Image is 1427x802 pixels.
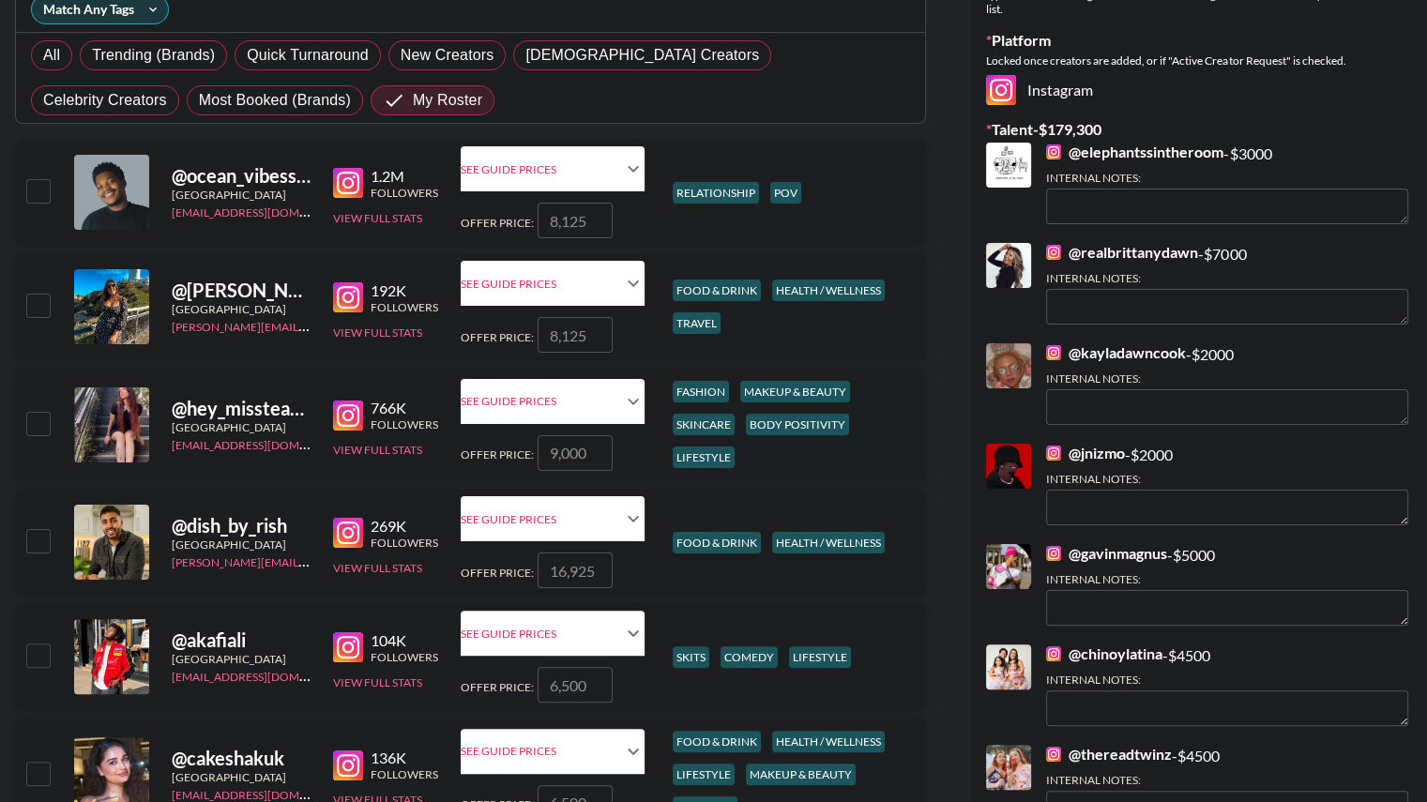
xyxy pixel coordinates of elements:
[1046,472,1408,486] div: Internal Notes:
[1046,243,1198,262] a: @realbrittanydawn
[1046,747,1061,762] img: Instagram
[673,446,735,468] div: lifestyle
[538,435,613,471] input: 9,000
[199,89,351,112] span: Most Booked (Brands)
[371,749,438,767] div: 136K
[772,532,885,553] div: health / wellness
[1046,343,1408,425] div: - $ 2000
[461,744,622,758] div: See Guide Prices
[673,381,729,402] div: fashion
[1046,171,1408,185] div: Internal Notes:
[172,188,311,202] div: [GEOGRAPHIC_DATA]
[333,282,363,312] img: Instagram
[1046,544,1408,626] div: - $ 5000
[461,729,645,774] div: See Guide Prices
[461,680,534,694] span: Offer Price:
[333,168,363,198] img: Instagram
[1046,243,1408,325] div: - $ 7000
[461,379,645,424] div: See Guide Prices
[789,646,851,668] div: lifestyle
[986,31,1412,50] label: Platform
[1046,444,1408,525] div: - $ 2000
[1046,544,1167,563] a: @gavinmagnus
[172,202,360,219] a: [EMAIL_ADDRESS][DOMAIN_NAME]
[172,397,311,420] div: @ hey_missteacher
[986,53,1412,68] div: Locked once creators are added, or if "Active Creator Request" is checked.
[172,316,449,334] a: [PERSON_NAME][EMAIL_ADDRESS][DOMAIN_NAME]
[172,747,311,770] div: @ cakeshakuk
[1046,271,1408,285] div: Internal Notes:
[461,394,622,408] div: See Guide Prices
[1046,345,1061,360] img: Instagram
[92,44,215,67] span: Trending (Brands)
[461,330,534,344] span: Offer Price:
[172,666,360,684] a: [EMAIL_ADDRESS][DOMAIN_NAME]
[986,75,1016,105] img: Instagram
[1046,673,1408,687] div: Internal Notes:
[333,401,363,431] img: Instagram
[1046,144,1061,159] img: Instagram
[461,447,534,462] span: Offer Price:
[538,203,613,238] input: 8,125
[43,89,167,112] span: Celebrity Creators
[172,628,311,652] div: @ akafiali
[172,279,311,302] div: @ [PERSON_NAME]
[986,75,1412,105] div: Instagram
[371,186,438,200] div: Followers
[461,146,645,191] div: See Guide Prices
[371,536,438,550] div: Followers
[1046,646,1061,661] img: Instagram
[333,750,363,780] img: Instagram
[172,770,311,784] div: [GEOGRAPHIC_DATA]
[721,646,778,668] div: comedy
[371,399,438,417] div: 766K
[333,675,422,689] button: View Full Stats
[1046,644,1162,663] a: @chinoylatina
[1046,143,1223,161] a: @elephantssintheroom
[770,182,801,204] div: pov
[461,277,622,291] div: See Guide Prices
[172,552,449,569] a: [PERSON_NAME][EMAIL_ADDRESS][DOMAIN_NAME]
[772,731,885,752] div: health / wellness
[461,496,645,541] div: See Guide Prices
[673,280,761,301] div: food & drink
[172,164,311,188] div: @ ocean_vibesss_
[461,627,622,641] div: See Guide Prices
[461,162,622,176] div: See Guide Prices
[172,434,360,452] a: [EMAIL_ADDRESS][DOMAIN_NAME]
[538,317,613,353] input: 8,125
[413,89,482,112] span: My Roster
[172,537,311,552] div: [GEOGRAPHIC_DATA]
[371,300,438,314] div: Followers
[461,611,645,656] div: See Guide Prices
[1046,245,1061,260] img: Instagram
[333,325,422,340] button: View Full Stats
[333,443,422,457] button: View Full Stats
[986,120,1412,139] label: Talent - $ 179,300
[401,44,494,67] span: New Creators
[673,414,735,435] div: skincare
[461,216,534,230] span: Offer Price:
[461,566,534,580] span: Offer Price:
[43,44,60,67] span: All
[371,650,438,664] div: Followers
[673,764,735,785] div: lifestyle
[1046,773,1408,787] div: Internal Notes:
[673,182,759,204] div: relationship
[172,784,360,802] a: [EMAIL_ADDRESS][DOMAIN_NAME]
[333,632,363,662] img: Instagram
[172,302,311,316] div: [GEOGRAPHIC_DATA]
[371,281,438,300] div: 192K
[772,280,885,301] div: health / wellness
[746,764,856,785] div: makeup & beauty
[1046,572,1408,586] div: Internal Notes:
[333,561,422,575] button: View Full Stats
[1046,745,1172,764] a: @thereadtwinz
[1046,343,1186,362] a: @kayladawncook
[746,414,849,435] div: body positivity
[673,312,721,334] div: travel
[247,44,369,67] span: Quick Turnaround
[172,420,311,434] div: [GEOGRAPHIC_DATA]
[1046,644,1408,726] div: - $ 4500
[461,261,645,306] div: See Guide Prices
